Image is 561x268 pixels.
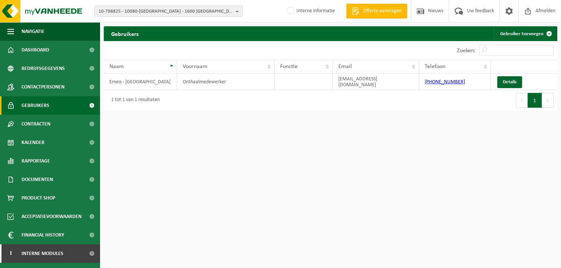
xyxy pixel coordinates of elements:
span: Email [338,64,352,70]
td: Onthaalmedewerker [177,74,275,90]
span: Product Shop [21,189,55,207]
label: Zoeken: [457,48,475,54]
span: Telefoon [425,64,445,70]
span: Contactpersonen [21,78,64,96]
span: Financial History [21,226,64,244]
h2: Gebruikers [104,26,146,41]
button: Next [542,93,554,108]
button: 10-798825 - 10080-[GEOGRAPHIC_DATA] - 1600 [GEOGRAPHIC_DATA][PERSON_NAME] 2-4 [94,6,243,17]
span: Dashboard [21,41,49,59]
span: Interne modules [21,244,63,263]
span: Bedrijfsgegevens [21,59,65,78]
span: Documenten [21,170,53,189]
a: Details [497,76,522,88]
span: Offerte aanvragen [361,7,404,15]
span: Rapportage [21,152,50,170]
span: Acceptatievoorwaarden [21,207,82,226]
span: 10-798825 - 10080-[GEOGRAPHIC_DATA] - 1600 [GEOGRAPHIC_DATA][PERSON_NAME] 2-4 [99,6,233,17]
span: Kalender [21,133,44,152]
span: Navigatie [21,22,44,41]
span: Functie [280,64,298,70]
span: Gebruikers [21,96,49,115]
span: Contracten [21,115,50,133]
span: Voornaam [183,64,208,70]
button: Previous [516,93,528,108]
a: [PHONE_NUMBER] [425,79,465,85]
span: Naam [109,64,124,70]
td: Emeis - [GEOGRAPHIC_DATA] [104,74,177,90]
span: I [7,244,14,263]
a: Gebruiker toevoegen [494,26,557,41]
td: [EMAIL_ADDRESS][DOMAIN_NAME] [333,74,419,90]
label: Interne informatie [286,6,335,17]
a: Offerte aanvragen [346,4,407,19]
div: 1 tot 1 van 1 resultaten [107,94,160,107]
button: 1 [528,93,542,108]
